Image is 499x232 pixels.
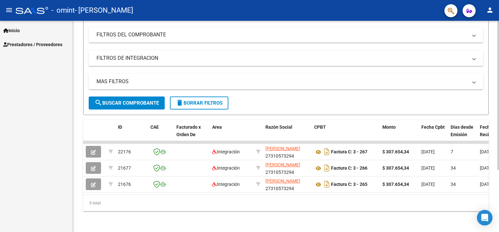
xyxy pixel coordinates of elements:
span: Borrar Filtros [176,100,223,106]
span: Integración [212,182,240,187]
span: [DATE] [480,165,493,171]
span: - [PERSON_NAME] [75,3,133,18]
strong: Factura C: 3 - 266 [331,166,367,171]
datatable-header-cell: Facturado x Orden De [174,120,210,149]
span: [DATE] [480,149,493,154]
strong: $ 307.654,34 [382,165,409,171]
span: [DATE] [421,182,435,187]
span: ID [118,124,122,130]
i: Descargar documento [323,163,331,173]
datatable-header-cell: CPBT [312,120,380,149]
datatable-header-cell: Monto [380,120,419,149]
datatable-header-cell: Area [210,120,253,149]
span: [DATE] [421,149,435,154]
span: 21677 [118,165,131,171]
span: 7 [451,149,453,154]
datatable-header-cell: CAE [148,120,174,149]
span: 21676 [118,182,131,187]
strong: Factura C: 3 - 265 [331,182,367,187]
mat-expansion-panel-header: MAS FILTROS [89,74,483,89]
span: Integración [212,149,240,154]
span: [DATE] [421,165,435,171]
span: Inicio [3,27,20,34]
i: Descargar documento [323,147,331,157]
span: Monto [382,124,396,130]
div: 3 total [83,195,489,211]
mat-panel-title: MAS FILTROS [96,78,467,85]
datatable-header-cell: Razón Social [263,120,312,149]
mat-icon: search [95,99,102,107]
strong: $ 307.654,34 [382,149,409,154]
button: Buscar Comprobante [89,97,165,110]
span: [DATE] [480,182,493,187]
datatable-header-cell: Fecha Cpbt [419,120,448,149]
strong: Factura C: 3 - 267 [331,149,367,155]
mat-panel-title: FILTROS DEL COMPROBANTE [96,31,467,38]
mat-panel-title: FILTROS DE INTEGRACION [96,55,467,62]
span: Buscar Comprobante [95,100,159,106]
span: Fecha Cpbt [421,124,445,130]
span: Razón Social [265,124,292,130]
span: Facturado x Orden De [176,124,201,137]
span: 34 [451,165,456,171]
div: 27310573294 [265,145,309,159]
span: CAE [150,124,159,130]
span: Fecha Recibido [480,124,498,137]
mat-icon: person [486,6,494,14]
button: Borrar Filtros [170,97,228,110]
strong: $ 307.654,34 [382,182,409,187]
span: Días desde Emisión [451,124,473,137]
span: Area [212,124,222,130]
div: 27310573294 [265,161,309,175]
div: Open Intercom Messenger [477,210,493,226]
div: 27310573294 [265,177,309,191]
mat-icon: menu [5,6,13,14]
span: Integración [212,165,240,171]
span: [PERSON_NAME] [265,178,300,184]
i: Descargar documento [323,179,331,189]
span: Prestadores / Proveedores [3,41,62,48]
span: CPBT [314,124,326,130]
span: 34 [451,182,456,187]
span: - omint [51,3,75,18]
mat-icon: delete [176,99,184,107]
span: [PERSON_NAME] [265,146,300,151]
datatable-header-cell: Días desde Emisión [448,120,477,149]
mat-expansion-panel-header: FILTROS DE INTEGRACION [89,50,483,66]
datatable-header-cell: ID [115,120,148,149]
span: 22176 [118,149,131,154]
span: [PERSON_NAME] [265,162,300,167]
mat-expansion-panel-header: FILTROS DEL COMPROBANTE [89,27,483,43]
